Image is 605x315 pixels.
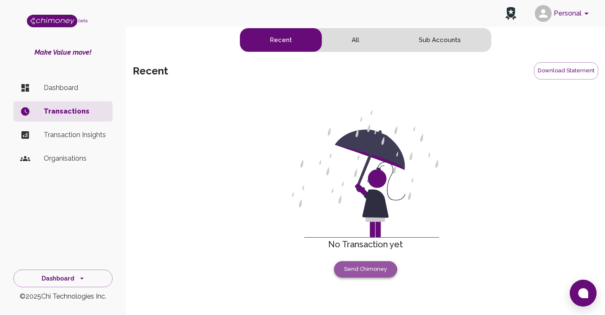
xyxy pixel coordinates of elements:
p: Transaction Insights [44,130,106,140]
button: recent [240,28,322,52]
p: Organisations [44,154,106,164]
button: subaccounts [389,28,491,52]
h5: recent [133,64,168,78]
img: Logo [27,15,77,27]
span: beta [78,18,88,23]
img: make-it-rain.svg [292,110,439,238]
div: text alignment [239,28,492,52]
button: Send Chimoney [334,261,397,278]
button: all [322,28,389,52]
button: Download Statement [534,62,598,79]
p: Dashboard [44,83,106,93]
p: Transactions [44,106,106,116]
button: Dashboard [13,270,113,288]
h6: No Transaction yet [133,238,598,251]
button: account of current user [531,3,595,24]
button: Open chat window [570,280,597,307]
